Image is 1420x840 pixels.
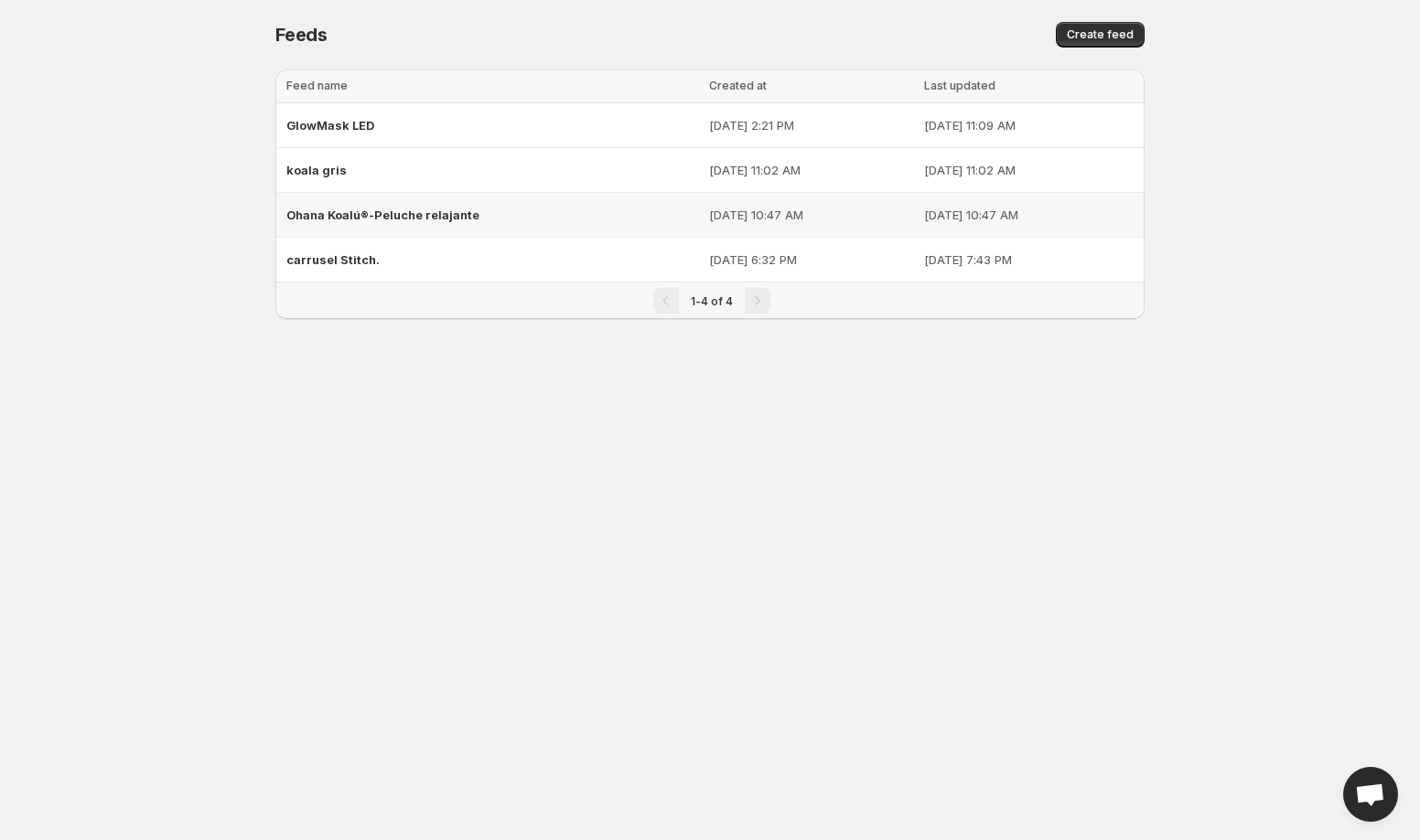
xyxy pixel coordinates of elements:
nav: Pagination [275,282,1145,319]
p: [DATE] 6:32 PM [709,250,913,269]
span: koala gris [286,163,347,177]
p: [DATE] 10:47 AM [709,206,913,224]
span: GlowMask LED [286,118,374,133]
span: 1-4 of 4 [691,294,733,308]
span: Feeds [275,24,328,46]
span: Last updated [924,79,995,92]
span: Feed name [286,79,348,92]
p: [DATE] 7:43 PM [924,250,1134,269]
div: Open chat [1343,767,1398,822]
p: [DATE] 11:02 AM [924,161,1134,179]
span: Ohana Koalú®-Peluche relajante [286,207,479,222]
p: [DATE] 11:02 AM [709,161,913,179]
p: [DATE] 10:47 AM [924,206,1134,224]
span: carrusel Stitch. [286,252,380,267]
button: Create feed [1056,22,1145,48]
p: [DATE] 2:21 PM [709,116,913,134]
span: Created at [709,79,767,92]
p: [DATE] 11:09 AM [924,116,1134,134]
span: Create feed [1067,27,1134,42]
